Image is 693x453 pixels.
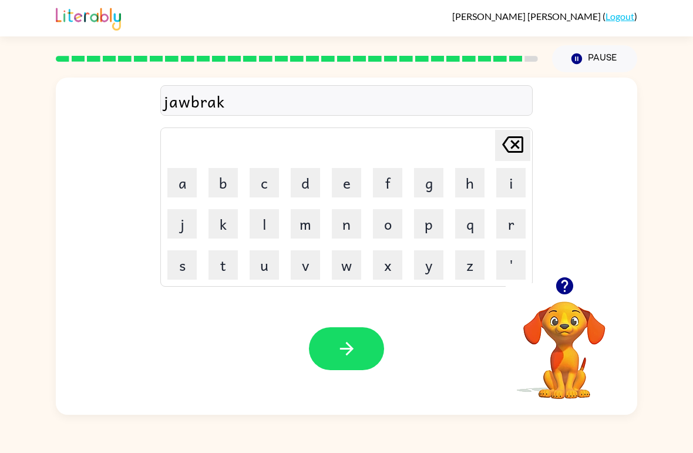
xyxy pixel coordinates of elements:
button: y [414,250,443,280]
button: k [208,209,238,239]
button: p [414,209,443,239]
button: t [208,250,238,280]
img: Literably [56,5,121,31]
button: z [455,250,485,280]
button: c [250,168,279,197]
button: ' [496,250,526,280]
button: u [250,250,279,280]
button: r [496,209,526,239]
button: b [208,168,238,197]
button: v [291,250,320,280]
button: o [373,209,402,239]
div: ( ) [452,11,637,22]
span: [PERSON_NAME] [PERSON_NAME] [452,11,603,22]
button: h [455,168,485,197]
button: m [291,209,320,239]
button: x [373,250,402,280]
button: e [332,168,361,197]
button: s [167,250,197,280]
button: l [250,209,279,239]
button: a [167,168,197,197]
button: n [332,209,361,239]
button: Pause [552,45,637,72]
button: f [373,168,402,197]
button: i [496,168,526,197]
video: Your browser must support playing .mp4 files to use Literably. Please try using another browser. [506,283,623,401]
button: q [455,209,485,239]
button: g [414,168,443,197]
button: w [332,250,361,280]
button: d [291,168,320,197]
a: Logout [605,11,634,22]
div: jawbrak [164,89,529,113]
button: j [167,209,197,239]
